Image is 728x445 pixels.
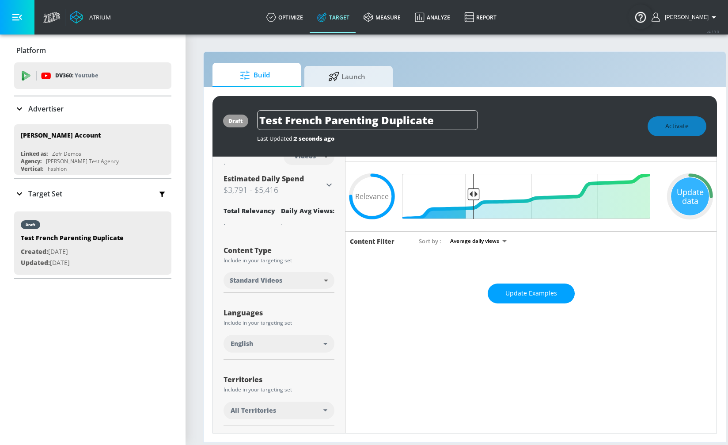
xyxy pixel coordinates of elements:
[356,1,408,33] a: measure
[230,276,282,285] span: Standard Videos
[14,38,171,63] div: Platform
[224,387,334,392] div: Include in your targeting set
[355,193,389,200] span: Relevance
[224,402,334,419] div: All Territories
[224,247,334,254] div: Content Type
[407,174,655,219] input: Final Threshold
[21,131,101,139] div: [PERSON_NAME] Account
[21,157,42,165] div: Agency:
[86,13,111,21] div: Atrium
[75,71,98,80] p: Youtube
[224,335,334,353] div: English
[70,11,111,24] a: Atrium
[231,339,253,348] span: English
[21,150,48,157] div: Linked as:
[14,96,171,121] div: Advertiser
[446,235,510,247] div: Average daily views
[628,4,653,29] button: Open Resource Center
[14,62,171,89] div: DV360: Youtube
[290,152,320,160] div: Videos
[14,211,171,275] div: draftTest French Parenting DuplicateCreated:[DATE]Updated:[DATE]
[16,46,46,55] p: Platform
[48,165,67,173] div: Fashion
[21,247,48,256] span: Created:
[408,1,457,33] a: Analyze
[21,258,50,267] span: Updated:
[21,234,124,246] div: Test French Parenting Duplicate
[21,165,43,173] div: Vertical:
[257,134,639,142] div: Last Updated:
[661,14,709,20] span: login as: michael.villalobos@zefr.com
[350,237,394,246] h6: Content Filter
[224,376,334,383] div: Territories
[28,189,62,199] p: Target Set
[224,258,334,263] div: Include in your targeting set
[52,150,81,157] div: Zefr Demos
[14,124,171,175] div: [PERSON_NAME] AccountLinked as:Zefr DemosAgency:[PERSON_NAME] Test AgencyVertical:Fashion
[55,71,98,81] p: DV360:
[488,284,575,303] button: Update Examples
[224,184,324,196] h3: $3,791 - $5,416
[46,157,119,165] div: [PERSON_NAME] Test Agency
[652,12,719,23] button: [PERSON_NAME]
[707,29,719,34] span: v 4.19.0
[294,134,334,142] span: 2 seconds ago
[457,1,504,33] a: Report
[310,1,356,33] a: Target
[224,174,304,184] span: Estimated Daily Spend
[505,288,557,299] span: Update Examples
[228,117,243,125] div: draft
[21,257,124,269] p: [DATE]
[221,65,288,86] span: Build
[419,237,441,245] span: Sort by
[224,207,275,215] div: Total Relevancy
[671,177,709,215] div: Update data
[231,406,276,415] span: All Territories
[224,174,334,196] div: Estimated Daily Spend$3,791 - $5,416
[259,1,310,33] a: optimize
[224,320,334,326] div: Include in your targeting set
[14,179,171,208] div: Target Set
[21,246,124,257] p: [DATE]
[224,309,334,316] div: Languages
[281,207,334,215] div: Daily Avg Views:
[26,222,35,227] div: draft
[28,104,64,114] p: Advertiser
[313,66,380,87] span: Launch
